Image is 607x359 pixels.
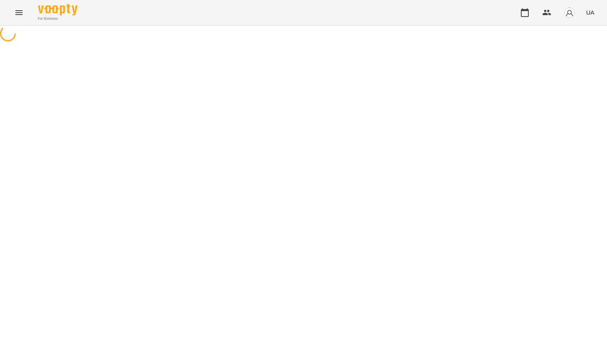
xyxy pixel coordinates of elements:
img: Voopty Logo [38,4,77,15]
span: For Business [38,16,77,21]
img: avatar_s.png [564,7,575,18]
span: UA [586,8,594,17]
button: UA [583,5,598,20]
button: Menu [9,3,28,22]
